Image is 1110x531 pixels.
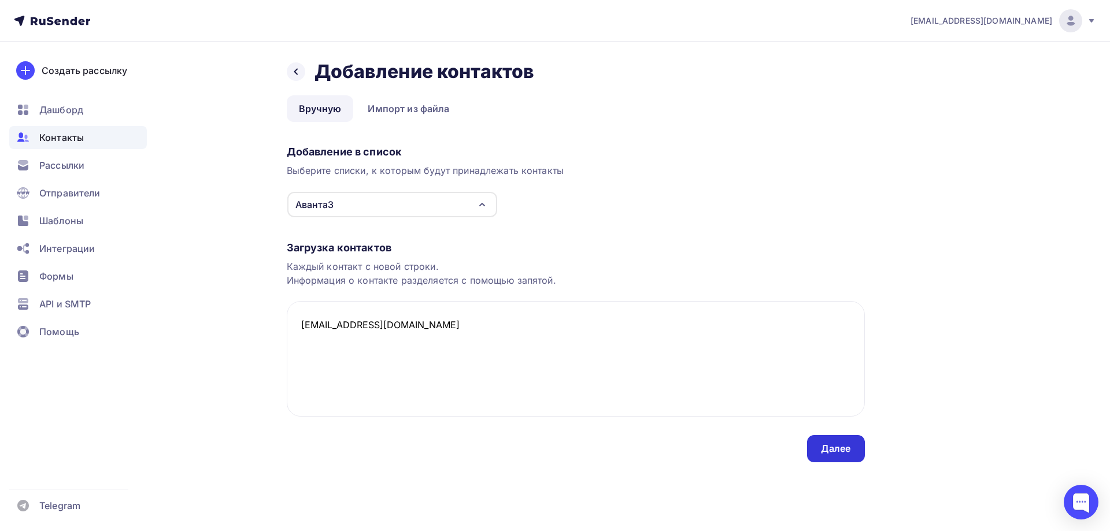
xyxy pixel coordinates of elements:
span: [EMAIL_ADDRESS][DOMAIN_NAME] [911,15,1052,27]
span: API и SMTP [39,297,91,311]
button: Аванта3 [287,191,498,218]
a: Шаблоны [9,209,147,232]
div: Каждый контакт с новой строки. Информация о контакте разделяется с помощью запятой. [287,259,865,287]
div: Добавление в список [287,145,865,159]
div: Далее [821,442,851,455]
a: Рассылки [9,154,147,177]
span: Рассылки [39,158,84,172]
span: Контакты [39,131,84,144]
div: Создать рассылку [42,64,127,77]
span: Отправители [39,186,101,200]
a: Вручную [287,95,354,122]
span: Telegram [39,499,80,513]
span: Интеграции [39,242,95,255]
a: Импорт из файла [356,95,461,122]
a: Формы [9,265,147,288]
a: Дашборд [9,98,147,121]
span: Шаблоны [39,214,83,228]
a: Отправители [9,181,147,205]
div: Загрузка контактов [287,241,865,255]
span: Помощь [39,325,79,339]
a: [EMAIL_ADDRESS][DOMAIN_NAME] [911,9,1096,32]
span: Дашборд [39,103,83,117]
a: Контакты [9,126,147,149]
div: Выберите списки, к которым будут принадлежать контакты [287,164,865,177]
span: Формы [39,269,73,283]
h2: Добавление контактов [314,60,535,83]
div: Аванта3 [295,198,334,211]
